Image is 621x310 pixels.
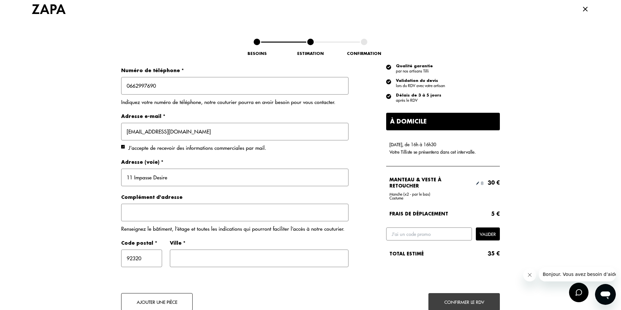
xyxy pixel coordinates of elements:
span: 5 € [491,211,500,216]
iframe: Message from company [539,267,616,281]
p: Renseignez le bâtiment, l’étage et toutes les indications qui pourront faciliter l’accès à notre ... [121,225,349,232]
button: Valider [476,227,500,240]
iframe: Button to launch messaging window [595,284,616,305]
span: Manche (x2 - par le bas) [389,192,500,196]
h2: Manteau & veste à retoucher [389,177,471,189]
iframe: Close message [523,268,536,281]
span: Costume [389,196,403,200]
span: 35 € [488,251,500,256]
span: Bonjour. Vous avez besoin d’aide ? [4,5,82,10]
input: J'ai un code promo [386,227,472,240]
h2: Total estimé [389,251,484,257]
h2: Frais de déplacement [389,211,487,217]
